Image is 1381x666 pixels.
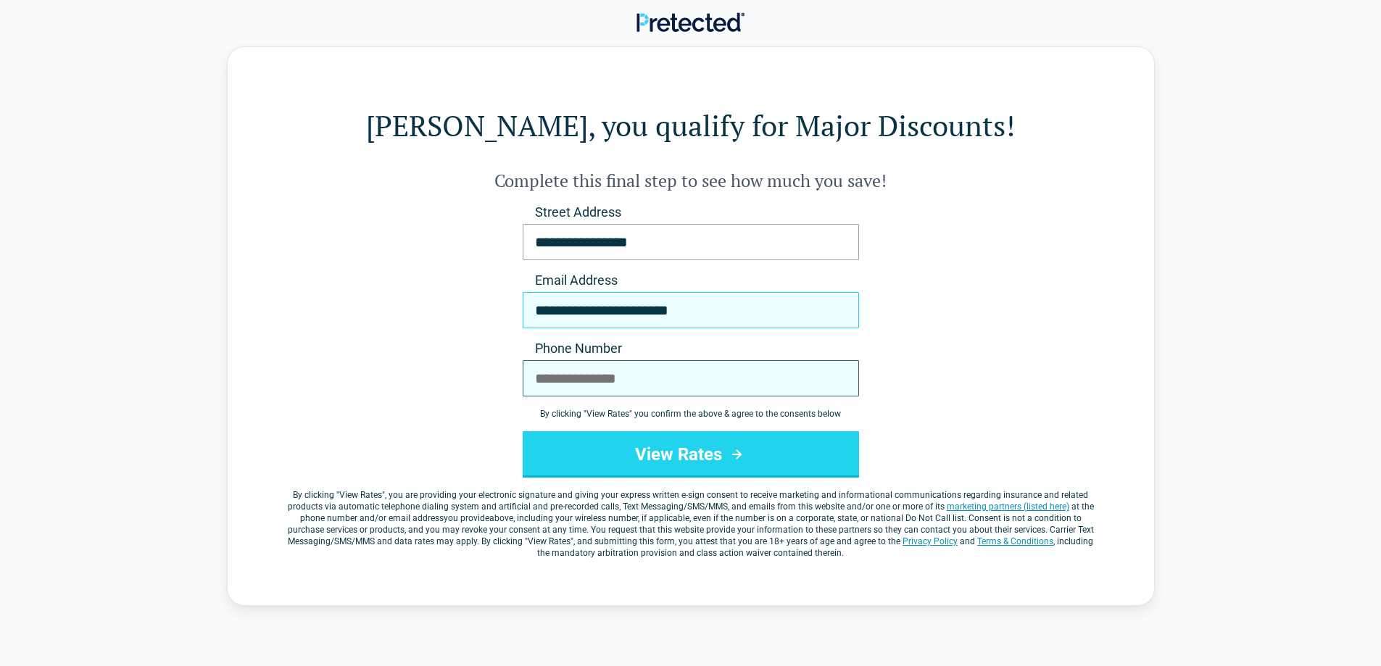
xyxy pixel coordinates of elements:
[523,408,859,420] div: By clicking " View Rates " you confirm the above & agree to the consents below
[903,536,958,546] a: Privacy Policy
[523,431,859,478] button: View Rates
[977,536,1053,546] a: Terms & Conditions
[947,501,1069,512] a: marketing partners (listed here)
[286,489,1096,559] label: By clicking " ", you are providing your electronic signature and giving your express written e-si...
[286,105,1096,146] h1: [PERSON_NAME], you qualify for Major Discounts!
[339,490,382,500] span: View Rates
[523,204,859,221] label: Street Address
[286,169,1096,192] h2: Complete this final step to see how much you save!
[523,272,859,289] label: Email Address
[523,340,859,357] label: Phone Number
